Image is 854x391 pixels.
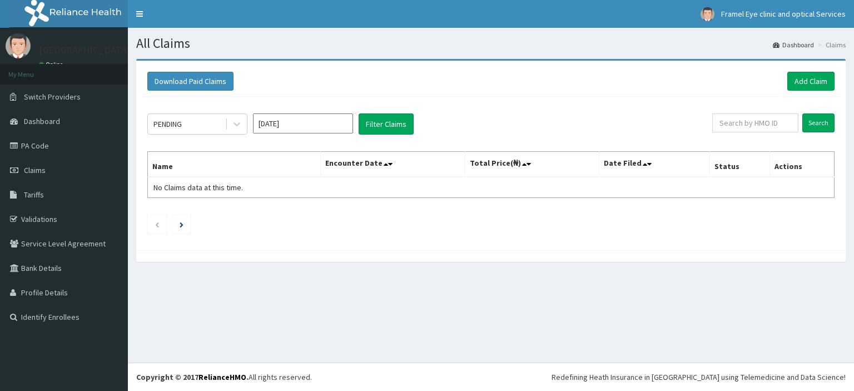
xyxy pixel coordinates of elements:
a: Online [39,61,66,68]
a: RelianceHMO [198,372,246,382]
a: Add Claim [787,72,835,91]
span: Switch Providers [24,92,81,102]
footer: All rights reserved. [128,363,854,391]
span: Tariffs [24,190,44,200]
th: Date Filed [599,152,710,177]
input: Select Month and Year [253,113,353,133]
input: Search by HMO ID [712,113,798,132]
div: PENDING [153,118,182,130]
span: Framel Eye clinic and optical Services [721,9,846,19]
button: Filter Claims [359,113,414,135]
span: Dashboard [24,116,60,126]
h1: All Claims [136,36,846,51]
th: Actions [769,152,834,177]
a: Next page [180,219,183,229]
button: Download Paid Claims [147,72,234,91]
a: Dashboard [773,40,814,50]
li: Claims [815,40,846,50]
th: Name [148,152,321,177]
th: Status [710,152,769,177]
a: Previous page [155,219,160,229]
strong: Copyright © 2017 . [136,372,249,382]
img: User Image [6,33,31,58]
div: Redefining Heath Insurance in [GEOGRAPHIC_DATA] using Telemedicine and Data Science! [552,372,846,383]
img: User Image [701,7,714,21]
span: No Claims data at this time. [153,182,243,192]
th: Encounter Date [321,152,465,177]
p: [GEOGRAPHIC_DATA] [39,45,131,55]
th: Total Price(₦) [465,152,599,177]
span: Claims [24,165,46,175]
input: Search [802,113,835,132]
